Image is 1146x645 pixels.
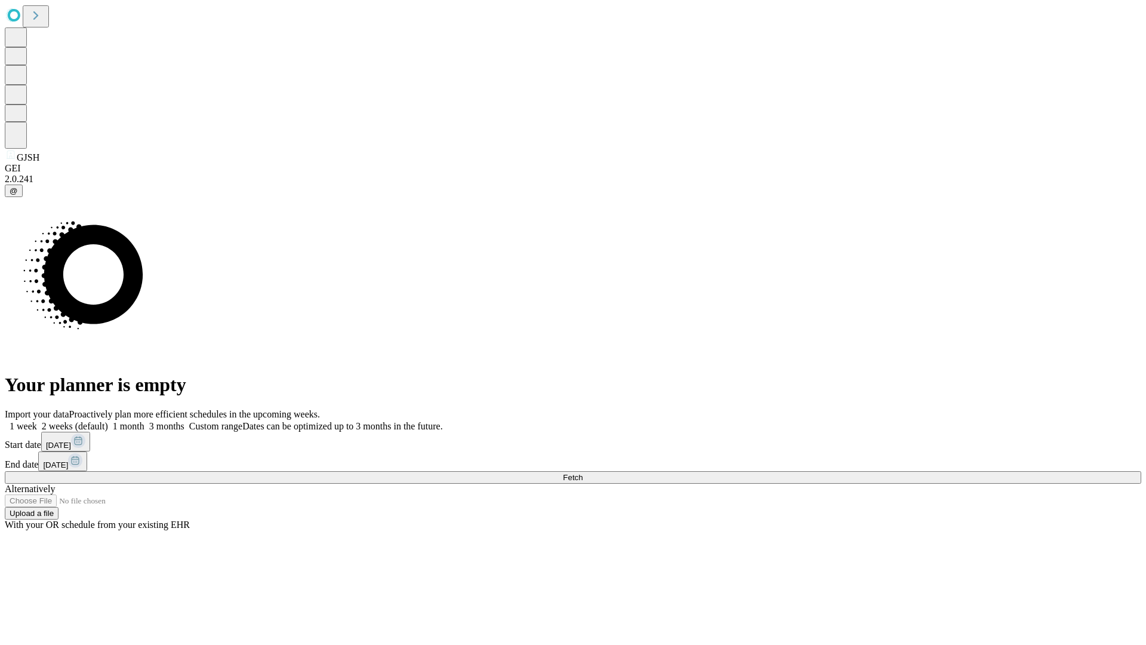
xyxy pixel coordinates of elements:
div: Start date [5,432,1141,451]
span: Alternatively [5,484,55,494]
button: Upload a file [5,507,58,520]
h1: Your planner is empty [5,374,1141,396]
div: GEI [5,163,1141,174]
span: 1 week [10,421,37,431]
button: [DATE] [41,432,90,451]
span: With your OR schedule from your existing EHR [5,520,190,530]
button: Fetch [5,471,1141,484]
span: 2 weeks (default) [42,421,108,431]
div: 2.0.241 [5,174,1141,185]
span: @ [10,186,18,195]
span: Proactively plan more efficient schedules in the upcoming weeks. [69,409,320,419]
span: Import your data [5,409,69,419]
span: Fetch [563,473,583,482]
span: 1 month [113,421,144,431]
span: GJSH [17,152,39,162]
span: Custom range [189,421,242,431]
span: [DATE] [43,460,68,469]
span: Dates can be optimized up to 3 months in the future. [242,421,442,431]
span: 3 months [149,421,184,431]
button: @ [5,185,23,197]
span: [DATE] [46,441,71,450]
div: End date [5,451,1141,471]
button: [DATE] [38,451,87,471]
